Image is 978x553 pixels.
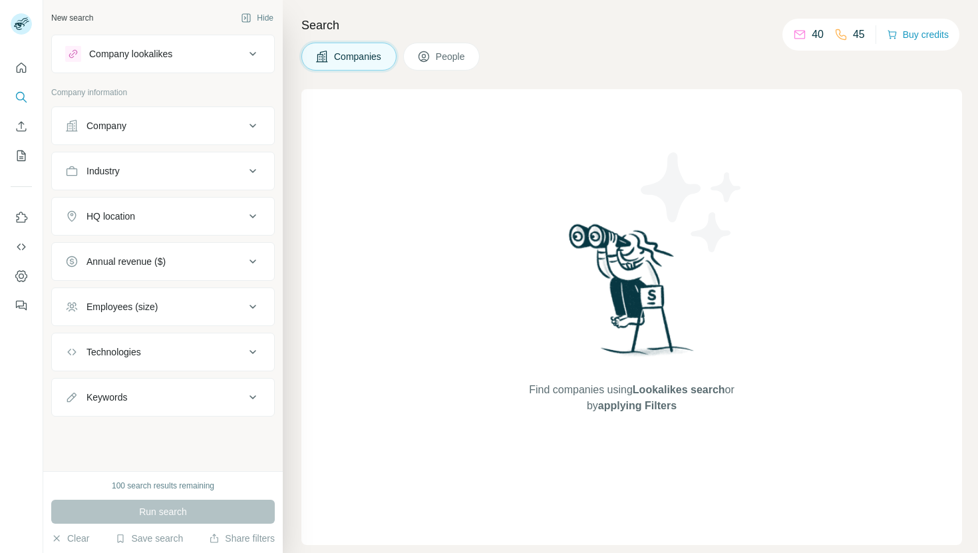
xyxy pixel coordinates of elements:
p: 40 [812,27,824,43]
button: Search [11,85,32,109]
button: Employees (size) [52,291,274,323]
button: Share filters [209,532,275,545]
span: applying Filters [598,400,677,411]
button: Clear [51,532,89,545]
button: Technologies [52,336,274,368]
div: New search [51,12,93,24]
div: Industry [86,164,120,178]
div: Technologies [86,345,141,359]
span: People [436,50,466,63]
button: Annual revenue ($) [52,246,274,277]
button: Feedback [11,293,32,317]
button: Hide [232,8,283,28]
button: Company [52,110,274,142]
button: Save search [115,532,183,545]
span: Lookalikes search [633,384,725,395]
button: HQ location [52,200,274,232]
img: Surfe Illustration - Stars [632,142,752,262]
div: 100 search results remaining [112,480,214,492]
button: Keywords [52,381,274,413]
button: Use Surfe on LinkedIn [11,206,32,230]
h4: Search [301,16,962,35]
button: Company lookalikes [52,38,274,70]
button: My lists [11,144,32,168]
p: Company information [51,87,275,98]
button: Use Surfe API [11,235,32,259]
span: Find companies using or by [525,382,738,414]
button: Industry [52,155,274,187]
button: Dashboard [11,264,32,288]
div: HQ location [86,210,135,223]
div: Annual revenue ($) [86,255,166,268]
span: Companies [334,50,383,63]
button: Enrich CSV [11,114,32,138]
button: Buy credits [887,25,949,44]
div: Company [86,119,126,132]
button: Quick start [11,56,32,80]
div: Employees (size) [86,300,158,313]
img: Surfe Illustration - Woman searching with binoculars [563,220,701,369]
div: Company lookalikes [89,47,172,61]
p: 45 [853,27,865,43]
div: Keywords [86,391,127,404]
